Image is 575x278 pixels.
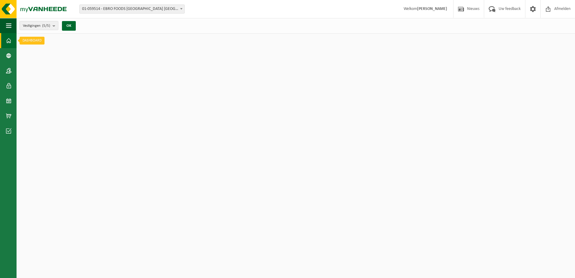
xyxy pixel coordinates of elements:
button: OK [62,21,76,31]
span: Vestigingen [23,21,50,30]
span: 01-059514 - EBRO FOODS BELGIUM NV - MERKSEM [80,5,184,13]
button: Vestigingen(5/5) [20,21,58,30]
strong: [PERSON_NAME] [417,7,447,11]
iframe: chat widget [3,265,100,278]
count: (5/5) [42,24,50,28]
span: 01-059514 - EBRO FOODS BELGIUM NV - MERKSEM [79,5,185,14]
